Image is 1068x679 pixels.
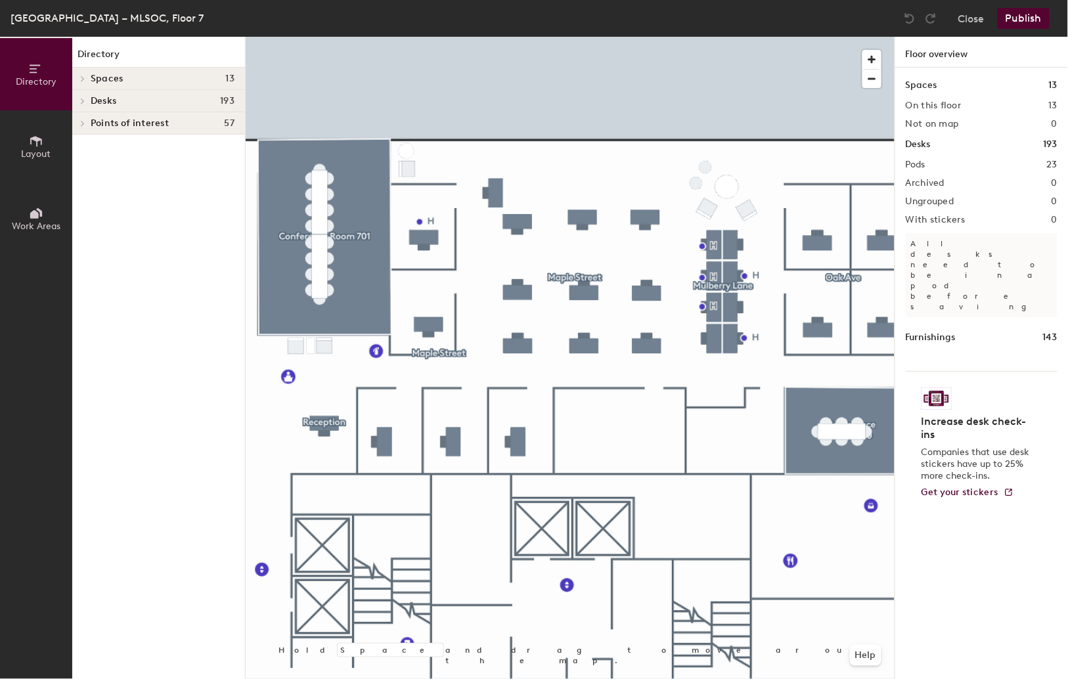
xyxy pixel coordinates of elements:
[906,119,959,129] h2: Not on map
[1052,119,1057,129] h2: 0
[72,47,245,68] h1: Directory
[1052,215,1057,225] h2: 0
[91,118,169,129] span: Points of interest
[922,415,1034,441] h4: Increase desk check-ins
[224,118,234,129] span: 57
[11,10,204,26] div: [GEOGRAPHIC_DATA] – MLSOC, Floor 7
[1046,160,1057,170] h2: 23
[1048,100,1057,111] h2: 13
[958,8,985,29] button: Close
[220,96,234,106] span: 193
[91,74,123,84] span: Spaces
[906,196,954,207] h2: Ungrouped
[22,148,51,160] span: Layout
[998,8,1050,29] button: Publish
[1052,178,1057,188] h2: 0
[922,487,998,498] span: Get your stickers
[922,387,952,410] img: Sticker logo
[906,78,937,93] h1: Spaces
[906,330,956,345] h1: Furnishings
[903,12,916,25] img: Undo
[16,76,56,87] span: Directory
[1049,78,1057,93] h1: 13
[1044,137,1057,152] h1: 193
[906,215,966,225] h2: With stickers
[850,645,881,666] button: Help
[906,178,945,188] h2: Archived
[1043,330,1057,345] h1: 143
[906,233,1057,317] p: All desks need to be in a pod before saving
[906,160,925,170] h2: Pods
[922,487,1014,498] a: Get your stickers
[906,137,931,152] h1: Desks
[1052,196,1057,207] h2: 0
[12,221,60,232] span: Work Areas
[906,100,962,111] h2: On this floor
[895,37,1068,68] h1: Floor overview
[225,74,234,84] span: 13
[91,96,116,106] span: Desks
[924,12,937,25] img: Redo
[922,447,1034,482] p: Companies that use desk stickers have up to 25% more check-ins.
